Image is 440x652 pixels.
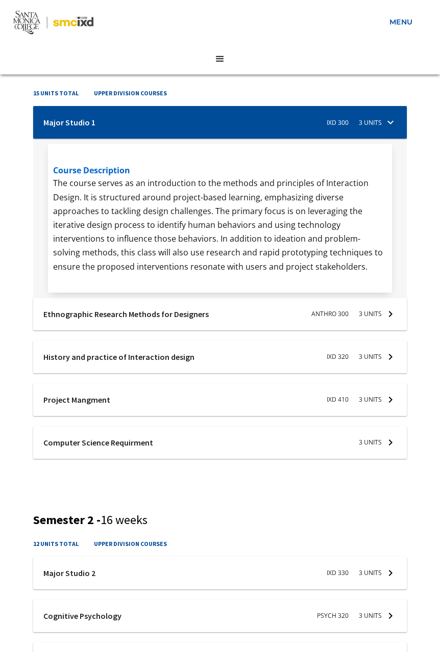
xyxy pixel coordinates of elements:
h4: 15 units total [33,88,79,98]
h3: Semester 2 - [33,513,407,528]
img: Santa Monica College - SMC IxD logo [13,10,93,34]
address: menu [205,44,235,74]
h3: Semester 1 - [33,63,407,77]
p: ‍ [53,274,387,288]
a: menu [384,13,418,32]
p: The course serves as an introduction to the methods and principles of Interaction Design. It is s... [53,176,387,273]
h4: upper division courses [94,88,167,98]
h5: course description [53,164,387,176]
h4: 12 units total [33,539,79,549]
